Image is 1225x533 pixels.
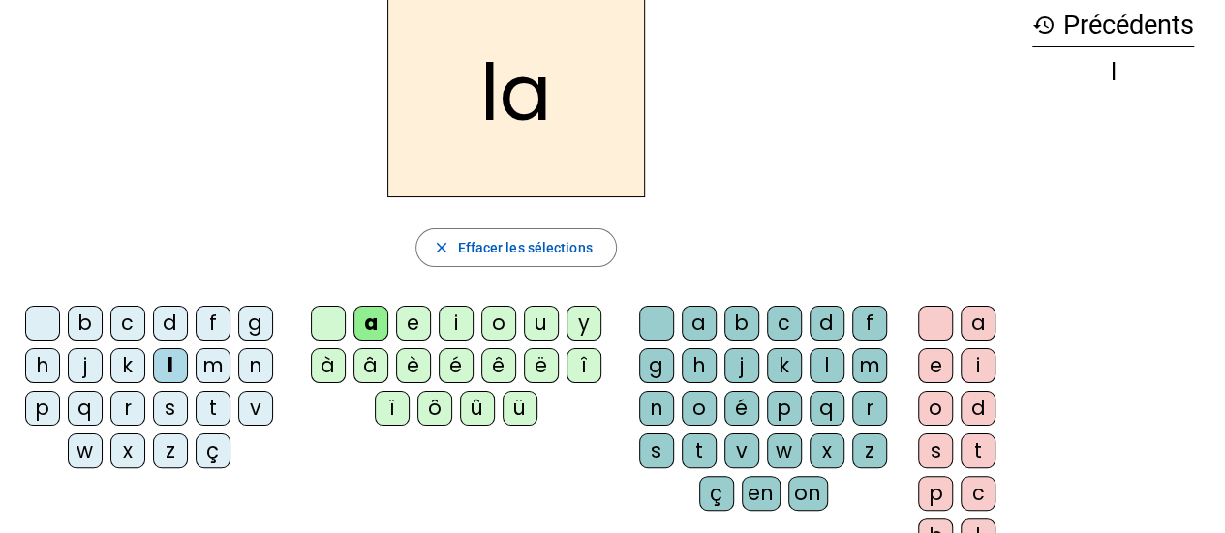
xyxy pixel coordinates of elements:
[524,348,559,383] div: ë
[682,433,717,468] div: t
[639,391,674,426] div: n
[353,306,388,341] div: a
[238,348,273,383] div: n
[481,348,516,383] div: ê
[457,236,592,259] span: Effacer les sélections
[1032,4,1194,47] h3: Précédents
[724,433,759,468] div: v
[238,306,273,341] div: g
[918,433,953,468] div: s
[110,348,145,383] div: k
[68,348,103,383] div: j
[153,348,188,383] div: l
[767,348,802,383] div: k
[396,348,431,383] div: è
[311,348,346,383] div: à
[852,391,887,426] div: r
[524,306,559,341] div: u
[918,476,953,511] div: p
[196,391,230,426] div: t
[110,306,145,341] div: c
[767,433,802,468] div: w
[68,433,103,468] div: w
[918,348,953,383] div: e
[25,391,60,426] div: p
[810,348,844,383] div: l
[852,348,887,383] div: m
[682,391,717,426] div: o
[415,228,616,267] button: Effacer les sélections
[375,391,410,426] div: ï
[25,348,60,383] div: h
[110,391,145,426] div: r
[961,476,995,511] div: c
[918,391,953,426] div: o
[432,239,449,256] mat-icon: close
[724,348,759,383] div: j
[196,306,230,341] div: f
[961,433,995,468] div: t
[153,433,188,468] div: z
[810,433,844,468] div: x
[724,306,759,341] div: b
[567,348,601,383] div: î
[1032,14,1056,37] mat-icon: history
[153,306,188,341] div: d
[567,306,601,341] div: y
[742,476,781,511] div: en
[810,306,844,341] div: d
[961,306,995,341] div: a
[503,391,537,426] div: ü
[852,433,887,468] div: z
[238,391,273,426] div: v
[396,306,431,341] div: e
[353,348,388,383] div: â
[439,348,474,383] div: é
[68,306,103,341] div: b
[788,476,828,511] div: on
[682,348,717,383] div: h
[196,348,230,383] div: m
[481,306,516,341] div: o
[810,391,844,426] div: q
[767,306,802,341] div: c
[724,391,759,426] div: é
[196,433,230,468] div: ç
[852,306,887,341] div: f
[460,391,495,426] div: û
[1032,61,1194,84] div: l
[110,433,145,468] div: x
[961,348,995,383] div: i
[639,348,674,383] div: g
[417,391,452,426] div: ô
[699,476,734,511] div: ç
[439,306,474,341] div: i
[639,433,674,468] div: s
[153,391,188,426] div: s
[682,306,717,341] div: a
[68,391,103,426] div: q
[767,391,802,426] div: p
[961,391,995,426] div: d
